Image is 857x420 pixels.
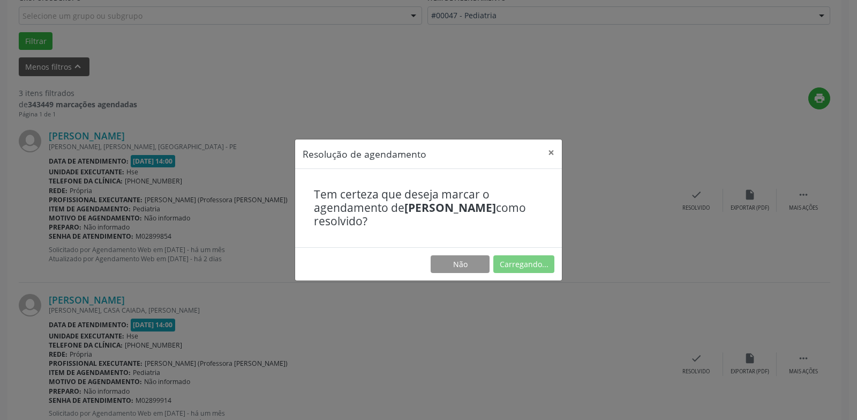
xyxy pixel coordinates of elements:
[431,255,490,274] button: Não
[404,200,496,215] b: [PERSON_NAME]
[493,255,554,274] button: Carregando...
[303,147,426,161] h5: Resolução de agendamento
[540,139,562,166] button: Close
[314,188,543,229] h4: Tem certeza que deseja marcar o agendamento de como resolvido?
